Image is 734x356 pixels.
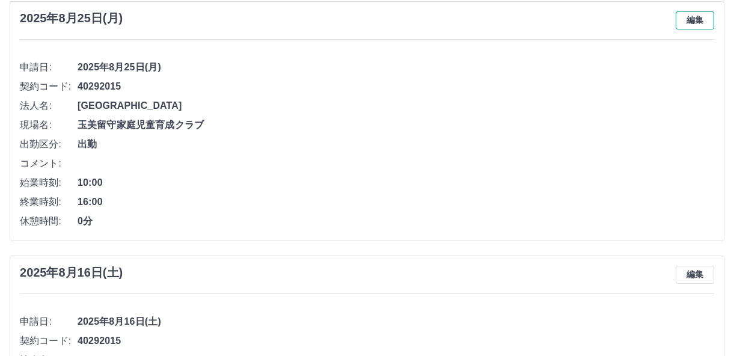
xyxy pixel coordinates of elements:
span: 10:00 [78,176,714,190]
span: 休憩時間: [20,214,78,229]
span: 16:00 [78,195,714,209]
span: 現場名: [20,118,78,132]
span: 法人名: [20,99,78,113]
span: 2025年8月25日(月) [78,60,714,75]
span: 玉美留守家庭児童育成クラブ [78,118,714,132]
span: 40292015 [78,334,714,348]
span: 始業時刻: [20,176,78,190]
span: 終業時刻: [20,195,78,209]
span: 0分 [78,214,714,229]
h3: 2025年8月25日(月) [20,11,123,25]
span: 出勤 [78,137,714,152]
span: [GEOGRAPHIC_DATA] [78,99,714,113]
span: 出勤区分: [20,137,78,152]
h3: 2025年8月16日(土) [20,266,123,280]
span: 40292015 [78,79,714,94]
span: 申請日: [20,315,78,329]
span: 申請日: [20,60,78,75]
span: 契約コード: [20,334,78,348]
button: 編集 [676,266,714,284]
span: コメント: [20,156,78,171]
button: 編集 [676,11,714,29]
span: 契約コード: [20,79,78,94]
span: 2025年8月16日(土) [78,315,714,329]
